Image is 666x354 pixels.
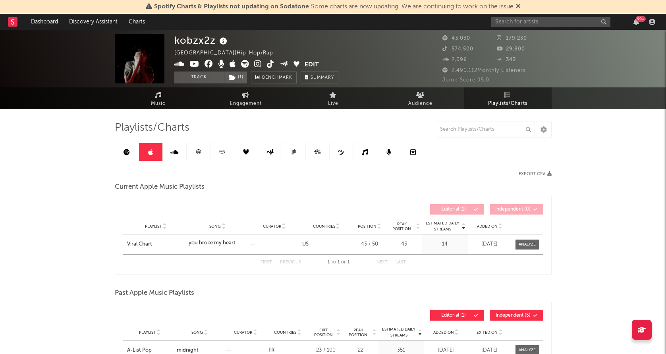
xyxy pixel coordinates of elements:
span: ( 1 ) [224,72,247,83]
a: FR [268,348,274,353]
button: (1) [224,72,247,83]
div: 43 [388,240,420,248]
span: Curator [234,330,252,335]
button: Edit [305,60,319,70]
span: Playlist [139,330,156,335]
button: Editorial(1) [430,204,484,215]
div: 1 1 1 [317,258,361,267]
span: Added On [477,224,498,229]
button: 99+ [633,19,639,25]
button: Independent(5) [490,310,543,321]
span: Editorial ( 1 ) [435,313,472,318]
input: Search Playlists/Charts [436,122,535,137]
span: Estimated Daily Streams [380,327,417,339]
span: Independent ( 0 ) [495,207,531,212]
div: [DATE] [470,240,510,248]
span: Past Apple Music Playlists [115,288,194,298]
span: Summary [311,75,334,80]
span: Editorial ( 1 ) [435,207,472,212]
button: Editorial(1) [430,310,484,321]
span: Song [191,330,203,335]
button: Track [174,72,224,83]
div: kobzx2z [174,34,229,47]
span: of [341,261,346,264]
div: 43 / 50 [355,240,384,248]
div: 14 [424,240,466,248]
span: Jump Score: 95.0 [442,77,489,83]
a: US [302,242,309,247]
a: Charts [123,14,151,30]
span: to [331,261,336,264]
span: 343 [497,57,516,62]
span: Benchmark [262,73,292,83]
div: 99 + [636,16,646,22]
span: Dismiss [516,4,521,10]
a: Engagement [202,87,290,109]
span: Engagement [230,99,262,108]
span: Playlists/Charts [488,99,527,108]
span: Live [328,99,338,108]
span: 179,230 [497,36,527,41]
span: Playlist [145,224,162,229]
span: Playlists/Charts [115,123,189,133]
button: Previous [280,260,301,265]
span: Countries [274,330,296,335]
span: 574,500 [442,46,473,52]
span: Audience [408,99,432,108]
div: you broke my heart [189,239,236,247]
a: Live [290,87,377,109]
span: 2,096 [442,57,467,62]
span: Position [358,224,376,229]
button: Summary [301,72,338,83]
button: Next [376,260,388,265]
span: : Some charts are now updating. We are continuing to work on the issue [154,4,513,10]
span: Independent ( 5 ) [495,313,531,318]
span: Added On [433,330,454,335]
span: Exit Position [311,328,336,337]
button: Export CSV [519,172,552,176]
button: Last [396,260,406,265]
span: Song [209,224,221,229]
span: Peak Position [388,222,415,231]
span: Exited On [477,330,498,335]
a: Benchmark [251,72,297,83]
span: 29,800 [497,46,525,52]
span: Music [151,99,166,108]
span: Current Apple Music Playlists [115,182,205,192]
span: Spotify Charts & Playlists not updating on Sodatone [154,4,309,10]
a: Dashboard [25,14,64,30]
button: Independent(0) [490,204,543,215]
a: Viral Chart [127,240,185,248]
a: Music [115,87,202,109]
span: Countries [313,224,335,229]
button: First [261,260,272,265]
input: Search for artists [491,17,610,27]
a: Playlists/Charts [464,87,552,109]
div: [GEOGRAPHIC_DATA] | Hip-Hop/Rap [174,48,282,58]
span: Curator [263,224,281,229]
span: 2,490,112 Monthly Listeners [442,68,526,73]
span: Estimated Daily Streams [424,221,461,232]
a: Audience [377,87,464,109]
span: 43,030 [442,36,470,41]
span: Peak Position [345,328,372,337]
a: Discovery Assistant [64,14,123,30]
